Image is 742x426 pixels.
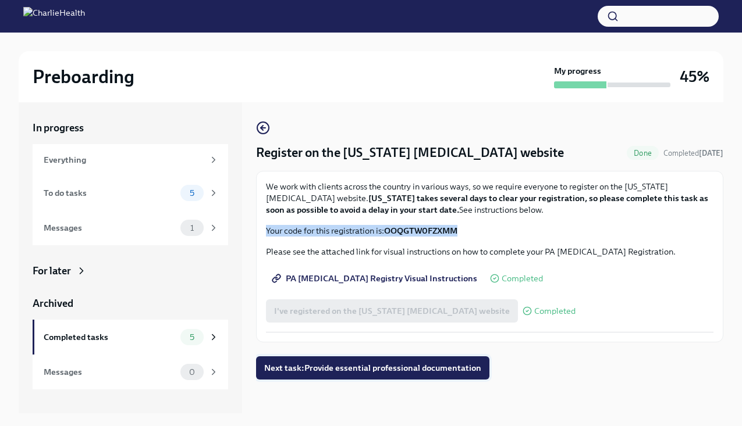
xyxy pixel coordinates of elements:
a: Messages1 [33,210,228,245]
strong: OOQGTW0FZXMM [384,225,457,236]
strong: My progress [554,65,601,77]
a: Archived [33,296,228,310]
a: Messages0 [33,355,228,389]
h2: Preboarding [33,65,134,88]
div: To do tasks [44,187,176,199]
a: To do tasks5 [33,176,228,210]
div: Messages [44,221,176,234]
a: In progress [33,121,228,135]
span: Completed [663,149,723,157]
span: Done [627,149,659,157]
span: 1 [183,224,201,232]
a: For later [33,264,228,278]
span: 5 [183,189,201,198]
span: PA [MEDICAL_DATA] Registry Visual Instructions [274,273,477,284]
span: Completed [534,307,576,316]
strong: [US_STATE] takes several days to clear your registration, so please complete this task as soon as... [266,193,708,215]
div: Messages [44,366,176,378]
div: For later [33,264,71,278]
p: Please see the attached link for visual instructions on how to complete your PA [MEDICAL_DATA] Re... [266,246,713,257]
span: 5 [183,333,201,342]
h4: Register on the [US_STATE] [MEDICAL_DATA] website [256,144,564,162]
span: 0 [182,368,202,377]
button: Next task:Provide essential professional documentation [256,356,489,380]
a: PA [MEDICAL_DATA] Registry Visual Instructions [266,267,485,290]
span: October 14th, 2025 07:27 [663,148,723,159]
a: Completed tasks5 [33,320,228,355]
span: Next task : Provide essential professional documentation [264,362,481,374]
p: We work with clients across the country in various ways, so we require everyone to register on th... [266,181,713,216]
strong: [DATE] [699,149,723,157]
div: Completed tasks [44,331,176,343]
p: Your code for this registration is: [266,225,713,237]
img: CharlieHealth [23,7,85,26]
div: Everything [44,153,204,166]
span: Completed [502,274,543,283]
h3: 45% [680,66,709,87]
a: Everything [33,144,228,176]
